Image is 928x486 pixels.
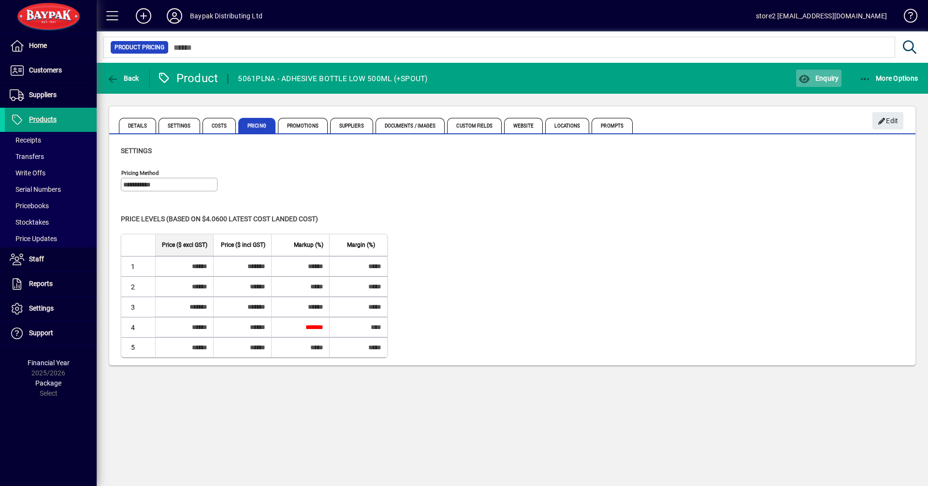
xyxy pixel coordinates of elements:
a: Settings [5,297,97,321]
span: Financial Year [28,359,70,367]
div: 5061PLNA - ADHESIVE BOTTLE LOW 500ML (+SPOUT) [238,71,427,86]
a: Support [5,321,97,345]
span: Package [35,379,61,387]
span: Price Updates [10,235,57,243]
div: Baypak Distributing Ltd [190,8,262,24]
span: Margin (%) [347,240,375,250]
span: Costs [203,118,236,133]
td: 1 [121,256,155,276]
span: Edit [878,113,899,129]
span: Transfers [10,153,44,160]
span: Pricebooks [10,202,49,210]
td: 3 [121,297,155,317]
span: Settings [29,304,54,312]
span: Price ($ excl GST) [162,240,207,250]
span: Product Pricing [115,43,164,52]
span: Suppliers [29,91,57,99]
button: More Options [857,70,921,87]
span: Write Offs [10,169,45,177]
a: Reports [5,272,97,296]
span: Serial Numbers [10,186,61,193]
td: 2 [121,276,155,297]
span: Settings [121,147,152,155]
a: Suppliers [5,83,97,107]
a: Customers [5,58,97,83]
span: Customers [29,66,62,74]
span: Price levels (based on $4.0600 Latest cost landed cost) [121,215,318,223]
button: Enquiry [796,70,841,87]
span: Products [29,115,57,123]
span: More Options [859,74,918,82]
div: store2 [EMAIL_ADDRESS][DOMAIN_NAME] [756,8,887,24]
a: Staff [5,247,97,272]
span: Enquiry [798,74,839,82]
td: 4 [121,317,155,337]
a: Home [5,34,97,58]
span: Website [504,118,543,133]
span: Pricing [238,118,275,133]
a: Pricebooks [5,198,97,214]
a: Stocktakes [5,214,97,230]
span: Custom Fields [447,118,501,133]
mat-label: Pricing method [121,170,159,176]
a: Transfers [5,148,97,165]
span: Prompts [592,118,633,133]
span: Staff [29,255,44,263]
span: Price ($ incl GST) [221,240,265,250]
app-page-header-button: Back [97,70,150,87]
span: Promotions [278,118,328,133]
span: Suppliers [330,118,373,133]
span: Details [119,118,156,133]
a: Price Updates [5,230,97,247]
span: Receipts [10,136,41,144]
a: Receipts [5,132,97,148]
button: Profile [159,7,190,25]
span: Stocktakes [10,218,49,226]
span: Support [29,329,53,337]
span: Markup (%) [294,240,323,250]
button: Add [128,7,159,25]
div: Product [157,71,218,86]
a: Knowledge Base [897,2,916,33]
span: Reports [29,280,53,287]
td: 5 [121,337,155,357]
button: Edit [872,112,903,129]
a: Serial Numbers [5,181,97,198]
span: Back [107,74,139,82]
button: Back [104,70,142,87]
span: Documents / Images [376,118,445,133]
span: Home [29,42,47,49]
span: Settings [159,118,200,133]
span: Locations [545,118,589,133]
a: Write Offs [5,165,97,181]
